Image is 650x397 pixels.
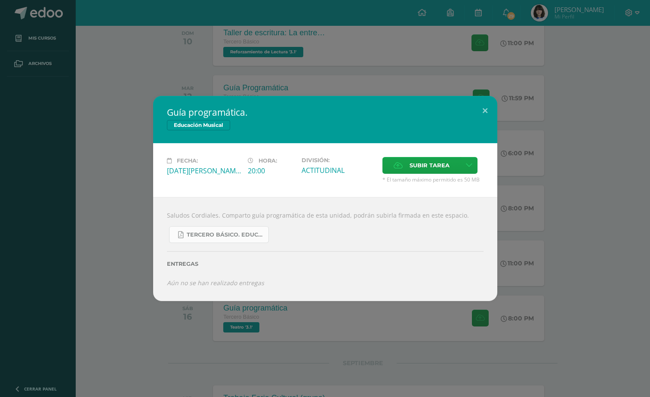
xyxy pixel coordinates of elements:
[259,157,277,164] span: Hora:
[302,166,376,175] div: ACTITUDINAL
[167,106,484,118] h2: Guía programática.
[167,261,484,267] label: Entregas
[410,157,450,173] span: Subir tarea
[177,157,198,164] span: Fecha:
[167,166,241,175] div: [DATE][PERSON_NAME]
[473,96,497,125] button: Close (Esc)
[167,279,264,287] i: Aún no se han realizado entregas
[187,231,264,238] span: Tercero básico. Educación Musical.pdf
[248,166,295,175] div: 20:00
[153,197,497,301] div: Saludos Cordiales. Comparto guía programática de esta unidad, podrán subirla firmada en este espa...
[382,176,484,183] span: * El tamaño máximo permitido es 50 MB
[167,120,230,130] span: Educación Musical
[169,226,269,243] a: Tercero básico. Educación Musical.pdf
[302,157,376,163] label: División:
